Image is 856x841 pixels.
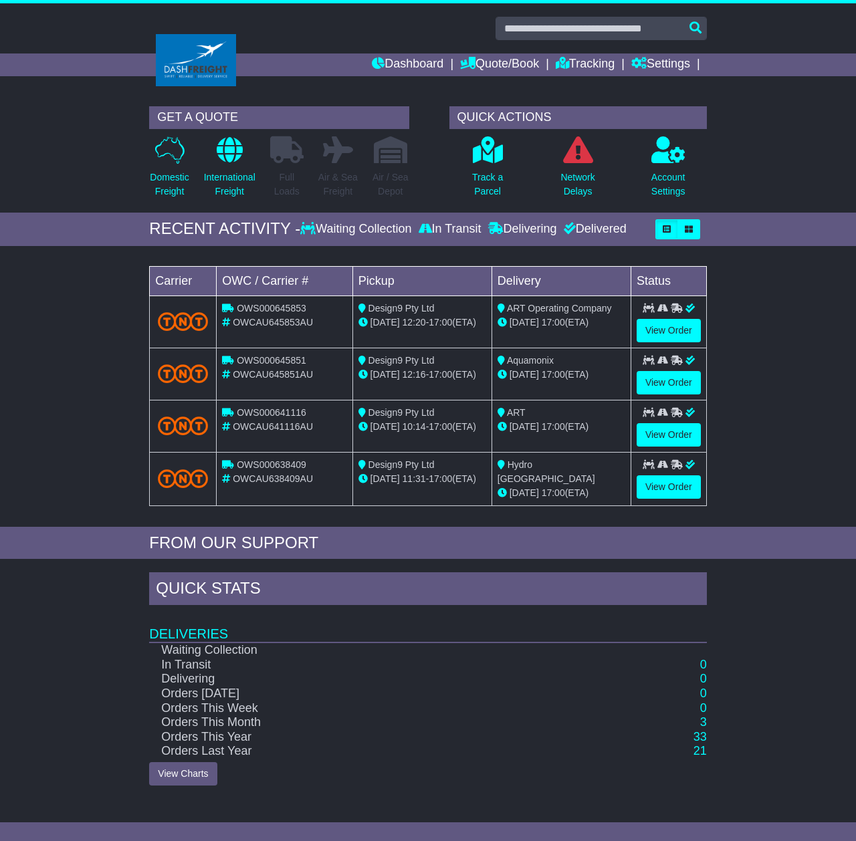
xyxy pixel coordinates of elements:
[233,369,313,380] span: OWCAU645851AU
[542,369,565,380] span: 17:00
[158,364,208,382] img: TNT_Domestic.png
[542,487,565,498] span: 17:00
[370,473,400,484] span: [DATE]
[485,222,560,237] div: Delivering
[498,420,625,434] div: (ETA)
[233,317,313,328] span: OWCAU645853AU
[270,170,304,199] p: Full Loads
[510,421,539,432] span: [DATE]
[149,136,189,206] a: DomesticFreight
[637,319,701,342] a: View Order
[368,303,435,314] span: Design9 Pty Ltd
[637,371,701,394] a: View Order
[204,170,255,199] p: International Freight
[700,687,707,700] a: 0
[507,407,526,418] span: ART
[637,423,701,447] a: View Order
[358,420,486,434] div: - (ETA)
[149,730,603,745] td: Orders This Year
[149,658,603,673] td: In Transit
[370,421,400,432] span: [DATE]
[150,266,217,295] td: Carrier
[149,715,603,730] td: Orders This Month
[372,170,409,199] p: Air / Sea Depot
[651,170,685,199] p: Account Settings
[631,266,706,295] td: Status
[149,672,603,687] td: Delivering
[498,486,625,500] div: (ETA)
[403,317,426,328] span: 12:20
[370,317,400,328] span: [DATE]
[637,475,701,499] a: View Order
[542,317,565,328] span: 17:00
[460,53,539,76] a: Quote/Book
[149,744,603,759] td: Orders Last Year
[203,136,256,206] a: InternationalFreight
[318,170,358,199] p: Air & Sea Freight
[560,136,595,206] a: NetworkDelays
[429,473,452,484] span: 17:00
[556,53,615,76] a: Tracking
[510,317,539,328] span: [DATE]
[651,136,686,206] a: AccountSettings
[429,369,452,380] span: 17:00
[403,369,426,380] span: 12:16
[700,715,707,729] a: 3
[368,355,435,366] span: Design9 Pty Ltd
[560,222,627,237] div: Delivered
[429,317,452,328] span: 17:00
[149,687,603,701] td: Orders [DATE]
[471,136,504,206] a: Track aParcel
[498,459,595,484] span: Hydro [GEOGRAPHIC_DATA]
[560,170,595,199] p: Network Delays
[631,53,690,76] a: Settings
[498,368,625,382] div: (ETA)
[149,106,409,129] div: GET A QUOTE
[352,266,492,295] td: Pickup
[700,658,707,671] a: 0
[237,459,306,470] span: OWS000638409
[150,170,189,199] p: Domestic Freight
[233,421,313,432] span: OWCAU641116AU
[149,219,300,239] div: RECENT ACTIVITY -
[149,642,603,658] td: Waiting Collection
[510,369,539,380] span: [DATE]
[403,473,426,484] span: 11:31
[693,744,707,757] a: 21
[449,106,707,129] div: QUICK ACTIONS
[403,421,426,432] span: 10:14
[158,469,208,487] img: TNT_Domestic.png
[507,303,612,314] span: ART Operating Company
[358,368,486,382] div: - (ETA)
[510,487,539,498] span: [DATE]
[149,701,603,716] td: Orders This Week
[233,473,313,484] span: OWCAU638409AU
[237,303,306,314] span: OWS000645853
[237,355,306,366] span: OWS000645851
[498,316,625,330] div: (ETA)
[415,222,485,237] div: In Transit
[507,355,554,366] span: Aquamonix
[358,316,486,330] div: - (ETA)
[158,416,208,435] img: TNT_Domestic.png
[693,730,707,743] a: 33
[149,762,217,786] a: View Charts
[237,407,306,418] span: OWS000641116
[358,472,486,486] div: - (ETA)
[368,459,435,470] span: Design9 Pty Ltd
[700,672,707,685] a: 0
[158,312,208,330] img: TNT_Domestic.png
[372,53,443,76] a: Dashboard
[368,407,435,418] span: Design9 Pty Ltd
[149,572,706,608] div: Quick Stats
[217,266,352,295] td: OWC / Carrier #
[149,533,706,553] div: FROM OUR SUPPORT
[492,266,631,295] td: Delivery
[300,222,415,237] div: Waiting Collection
[370,369,400,380] span: [DATE]
[542,421,565,432] span: 17:00
[700,701,707,715] a: 0
[149,608,706,642] td: Deliveries
[429,421,452,432] span: 17:00
[472,170,503,199] p: Track a Parcel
